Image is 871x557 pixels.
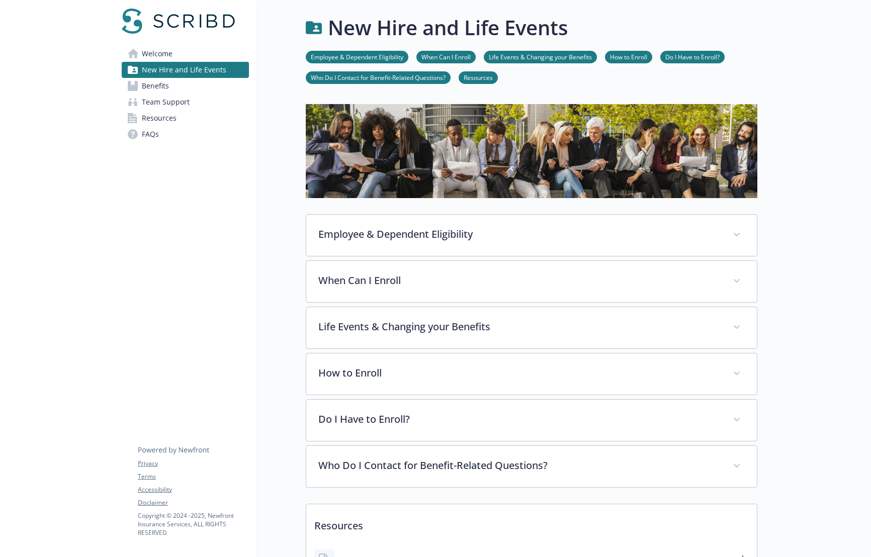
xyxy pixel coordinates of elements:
[306,104,757,198] img: new hire page banner
[318,319,721,334] p: Life Events & Changing your Benefits
[122,126,249,142] a: FAQs
[122,62,249,78] a: New Hire and Life Events
[138,485,248,494] a: Accessibility
[306,446,757,487] div: Who Do I Contact for Benefit-Related Questions?
[138,498,248,507] a: Disclaimer
[306,72,451,82] a: Who Do I Contact for Benefit-Related Questions?
[306,353,757,395] div: How to Enroll
[142,126,159,142] span: FAQs
[138,472,248,481] a: Terms
[318,227,721,242] p: Employee & Dependent Eligibility
[484,52,597,61] a: Life Events & Changing your Benefits
[142,46,172,62] span: Welcome
[122,78,249,94] a: Benefits
[306,215,757,256] div: Employee & Dependent Eligibility
[318,458,721,473] p: Who Do I Contact for Benefit-Related Questions?
[306,261,757,302] div: When Can I Enroll
[306,52,408,61] a: Employee & Dependent Eligibility
[306,504,757,541] p: Resources
[318,365,721,381] p: How to Enroll
[306,307,757,348] div: Life Events & Changing your Benefits
[318,273,721,288] p: When Can I Enroll
[459,72,498,82] a: Resources
[138,511,248,537] p: Copyright © 2024 - 2025 , Newfront Insurance Services, ALL RIGHTS RESERVED
[416,52,476,61] a: When Can I Enroll
[122,46,249,62] a: Welcome
[122,94,249,110] a: Team Support
[660,52,725,61] a: Do I Have to Enroll?
[328,13,568,43] h1: New Hire and Life Events
[605,52,652,61] a: How to Enroll
[142,78,169,94] span: Benefits
[142,94,190,110] span: Team Support
[122,110,249,126] a: Resources
[138,459,248,468] a: Privacy
[142,110,177,126] span: Resources
[306,400,757,441] div: Do I Have to Enroll?
[142,62,226,78] span: New Hire and Life Events
[318,412,721,427] p: Do I Have to Enroll?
